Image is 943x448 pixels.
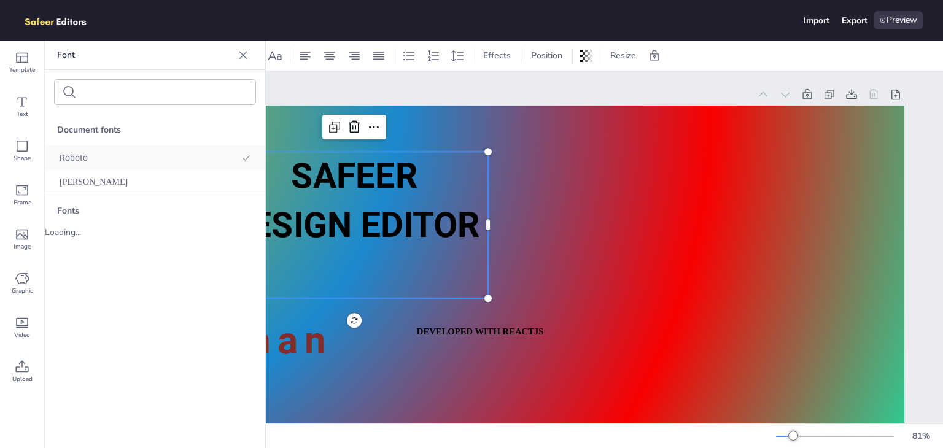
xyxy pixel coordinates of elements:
div: Document fonts [45,114,265,145]
span: SAFEER [291,155,417,196]
p: Font [57,41,233,70]
span: Frame [14,198,31,207]
span: Shape [14,153,31,163]
span: Image [14,242,31,252]
span: Roboto [60,153,88,163]
span: Text [17,109,28,119]
span: Effects [481,50,513,61]
div: Fonts [45,195,265,226]
span: Graphic [12,286,33,296]
span: Video [14,330,30,340]
span: Resize [608,50,638,61]
div: Export [842,15,867,26]
div: Preview [874,11,923,29]
div: Import [804,15,829,26]
span: kishan [179,319,332,363]
span: Template [9,65,35,75]
div: Page 1 / 1 [50,430,776,442]
span: DESIGN EDITOR [229,204,479,244]
img: logo.png [20,11,104,29]
span: [PERSON_NAME] [60,177,128,187]
strong: DEVELOPED WITH REACTJS [416,326,543,336]
span: Upload [12,374,33,384]
div: Page 1 [85,89,750,101]
div: Loading... [45,226,265,238]
span: Position [529,50,565,61]
div: 81 % [906,430,936,442]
